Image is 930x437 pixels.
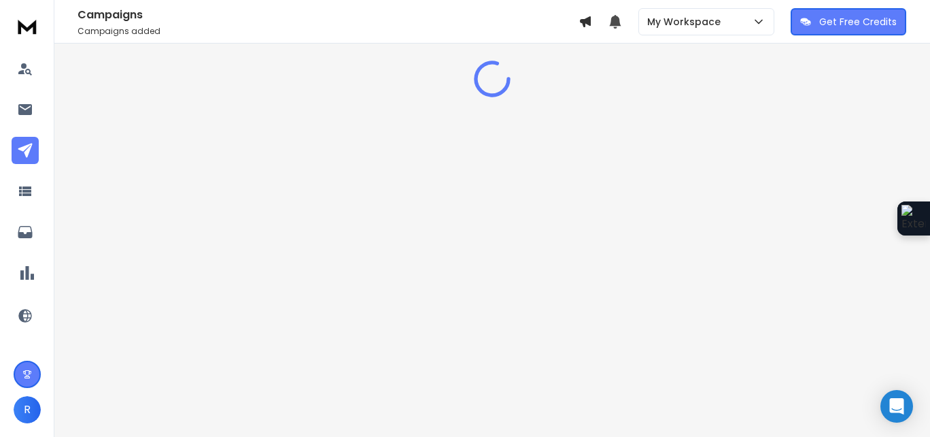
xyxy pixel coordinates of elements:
p: My Workspace [647,15,726,29]
div: Open Intercom Messenger [880,390,913,423]
img: Extension Icon [901,205,926,232]
h1: Campaigns [77,7,579,23]
img: logo [14,14,41,39]
p: Get Free Credits [819,15,897,29]
button: R [14,396,41,423]
p: Campaigns added [77,26,579,37]
button: Get Free Credits [791,8,906,35]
